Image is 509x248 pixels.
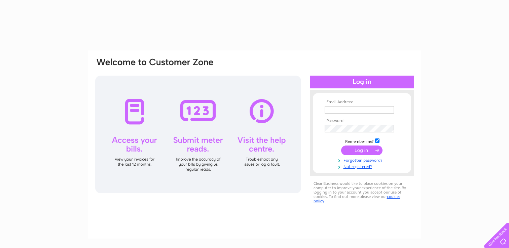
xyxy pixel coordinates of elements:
th: Password: [323,119,401,123]
a: Forgotten password? [325,157,401,163]
th: Email Address: [323,100,401,105]
td: Remember me? [323,137,401,144]
div: Clear Business would like to place cookies on your computer to improve your experience of the sit... [310,178,414,207]
input: Submit [341,146,383,155]
a: cookies policy [314,194,400,203]
a: Not registered? [325,163,401,169]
